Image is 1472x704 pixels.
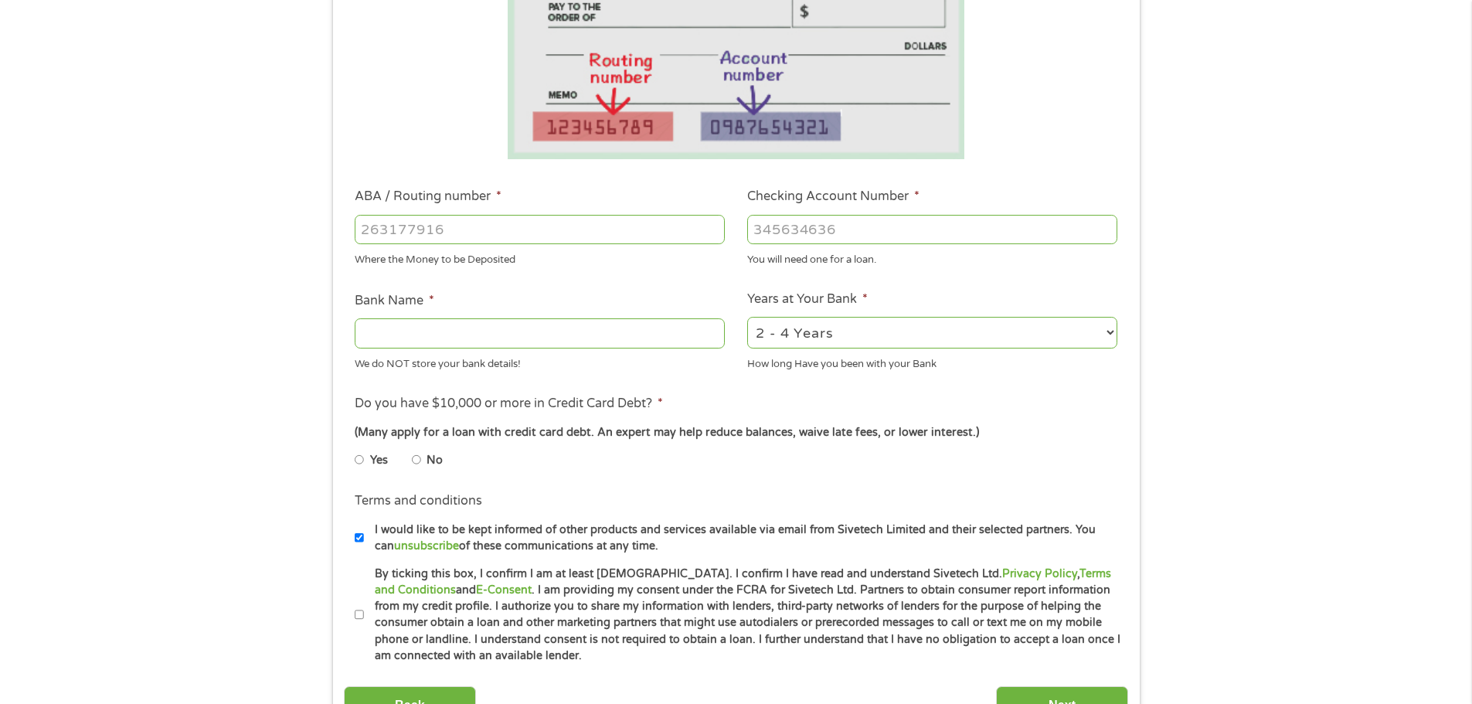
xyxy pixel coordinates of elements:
label: By ticking this box, I confirm I am at least [DEMOGRAPHIC_DATA]. I confirm I have read and unders... [364,566,1122,665]
div: (Many apply for a loan with credit card debt. An expert may help reduce balances, waive late fees... [355,424,1117,441]
label: Bank Name [355,293,434,309]
a: E-Consent [476,583,532,597]
label: Yes [370,452,388,469]
label: ABA / Routing number [355,189,501,205]
label: Terms and conditions [355,493,482,509]
input: 345634636 [747,215,1117,244]
a: unsubscribe [394,539,459,553]
label: Years at Your Bank [747,291,868,308]
label: Do you have $10,000 or more in Credit Card Debt? [355,396,663,412]
label: I would like to be kept informed of other products and services available via email from Sivetech... [364,522,1122,555]
a: Terms and Conditions [375,567,1111,597]
a: Privacy Policy [1002,567,1077,580]
label: No [427,452,443,469]
label: Checking Account Number [747,189,920,205]
div: We do NOT store your bank details! [355,351,725,372]
div: Where the Money to be Deposited [355,247,725,268]
div: How long Have you been with your Bank [747,351,1117,372]
div: You will need one for a loan. [747,247,1117,268]
input: 263177916 [355,215,725,244]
